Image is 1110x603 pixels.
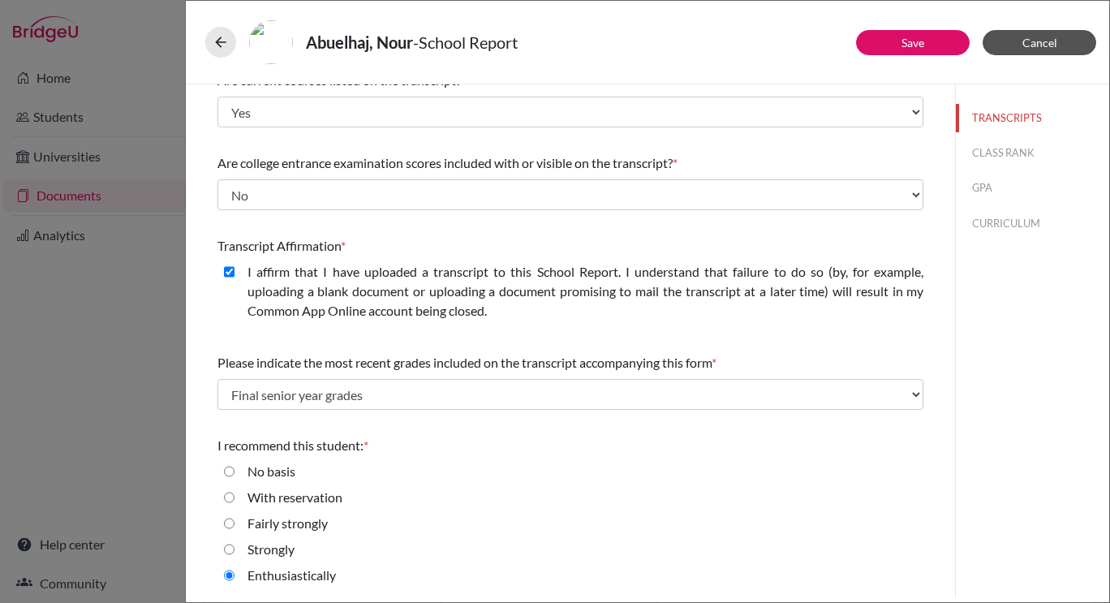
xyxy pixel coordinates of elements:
[956,139,1109,167] button: CLASS RANK
[217,155,673,170] span: Are college entrance examination scores included with or visible on the transcript?
[247,540,295,559] label: Strongly
[956,174,1109,202] button: GPA
[956,104,1109,132] button: TRANSCRIPTS
[413,32,518,52] span: - School Report
[217,437,364,453] span: I recommend this student:
[956,209,1109,238] button: CURRICULUM
[306,32,413,52] strong: Abuelhaj, Nour
[247,462,295,481] label: No basis
[247,262,923,321] label: I affirm that I have uploaded a transcript to this School Report. I understand that failure to do...
[217,355,712,370] span: Please indicate the most recent grades included on the transcript accompanying this form
[247,566,336,585] label: Enthusiastically
[247,514,328,533] label: Fairly strongly
[217,238,341,253] span: Transcript Affirmation
[247,488,342,507] label: With reservation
